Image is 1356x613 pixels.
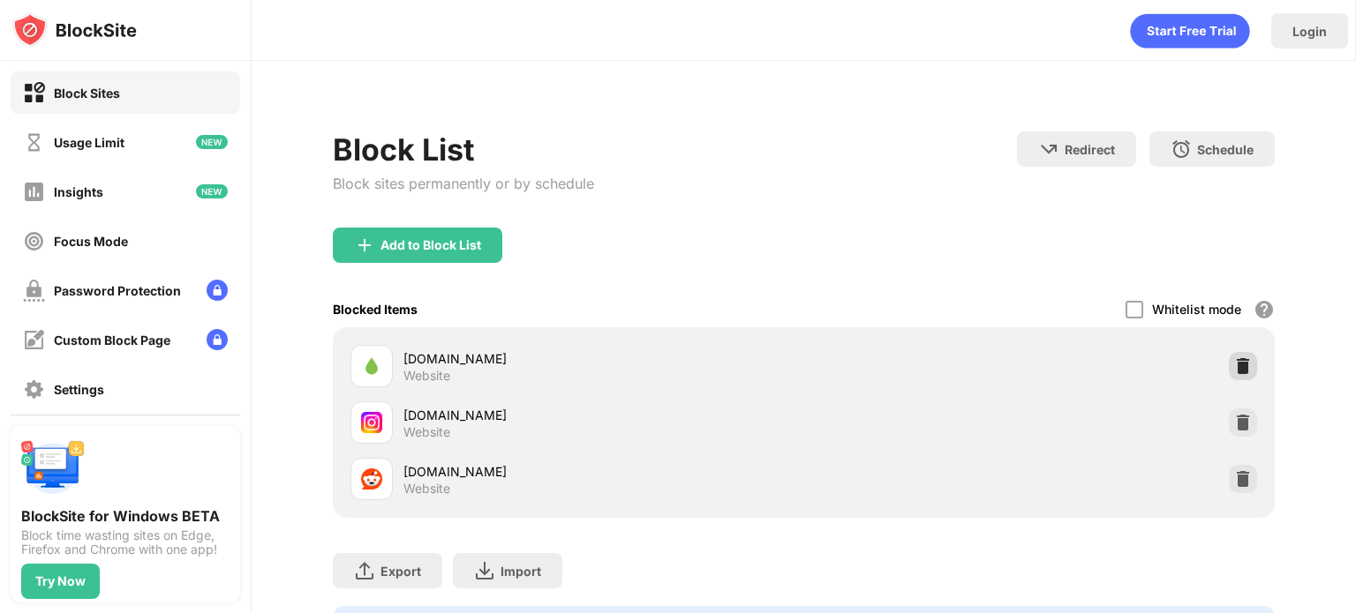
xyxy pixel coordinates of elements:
img: logo-blocksite.svg [12,12,137,48]
img: new-icon.svg [196,184,228,198]
div: BlockSite for Windows BETA [21,507,230,525]
div: Custom Block Page [54,333,170,348]
img: insights-off.svg [23,181,45,203]
div: Block Sites [54,86,120,101]
div: [DOMAIN_NAME] [403,462,803,481]
div: Website [403,481,450,497]
div: Website [403,368,450,384]
img: favicons [361,412,382,433]
div: Focus Mode [54,234,128,249]
img: customize-block-page-off.svg [23,329,45,351]
div: Usage Limit [54,135,124,150]
div: Whitelist mode [1152,302,1241,317]
div: Try Now [35,574,86,588]
div: [DOMAIN_NAME] [403,406,803,424]
div: Insights [54,184,103,199]
div: Website [403,424,450,440]
img: new-icon.svg [196,135,228,149]
img: password-protection-off.svg [23,280,45,302]
img: favicons [361,355,382,377]
img: favicons [361,468,382,490]
img: push-desktop.svg [21,437,85,500]
div: [DOMAIN_NAME] [403,349,803,368]
div: animation [1130,13,1250,49]
div: Redirect [1065,142,1115,157]
div: Blocked Items [333,302,418,317]
img: lock-menu.svg [207,280,228,301]
div: Settings [54,382,104,397]
div: Block time wasting sites on Edge, Firefox and Chrome with one app! [21,528,230,557]
img: settings-off.svg [23,378,45,400]
div: Login [1292,24,1327,39]
img: block-on.svg [23,82,45,104]
img: lock-menu.svg [207,329,228,350]
div: Import [501,564,541,579]
img: time-usage-off.svg [23,131,45,153]
div: Export [380,564,421,579]
div: Schedule [1197,142,1254,157]
div: Block sites permanently or by schedule [333,175,594,192]
div: Block List [333,131,594,168]
img: focus-off.svg [23,230,45,252]
div: Add to Block List [380,238,481,252]
div: Password Protection [54,283,181,298]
